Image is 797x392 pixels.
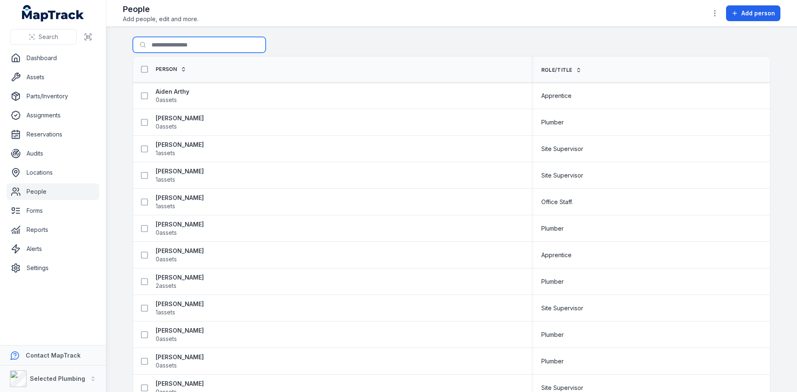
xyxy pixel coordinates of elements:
[156,353,204,361] strong: [PERSON_NAME]
[541,67,582,73] a: Role/Title
[156,88,189,96] strong: Aiden Arthy
[156,229,177,237] span: 0 assets
[156,335,177,343] span: 0 assets
[541,278,564,286] span: Plumber
[156,247,204,263] a: [PERSON_NAME]0assets
[156,96,177,104] span: 0 assets
[156,202,175,210] span: 1 assets
[30,375,85,382] strong: Selected Plumbing
[7,164,99,181] a: Locations
[26,352,81,359] strong: Contact MapTrack
[541,357,564,365] span: Plumber
[541,224,564,233] span: Plumber
[156,175,175,184] span: 1 assets
[156,122,177,131] span: 0 assets
[123,15,198,23] span: Add people, edit and more.
[156,247,204,255] strong: [PERSON_NAME]
[7,50,99,66] a: Dashboard
[156,361,177,370] span: 0 assets
[123,3,198,15] h2: People
[10,29,77,45] button: Search
[541,251,572,259] span: Apprentice
[7,126,99,143] a: Reservations
[156,282,176,290] span: 2 assets
[156,88,189,104] a: Aiden Arthy0assets
[156,149,175,157] span: 1 assets
[7,222,99,238] a: Reports
[156,66,177,73] span: Person
[156,220,204,229] strong: [PERSON_NAME]
[541,171,583,180] span: Site Supervisor
[156,141,204,149] strong: [PERSON_NAME]
[7,241,99,257] a: Alerts
[7,260,99,276] a: Settings
[156,220,204,237] a: [PERSON_NAME]0assets
[156,194,204,202] strong: [PERSON_NAME]
[156,380,204,388] strong: [PERSON_NAME]
[156,194,204,210] a: [PERSON_NAME]1assets
[156,326,204,343] a: [PERSON_NAME]0assets
[541,384,583,392] span: Site Supervisor
[541,331,564,339] span: Plumber
[156,114,204,122] strong: [PERSON_NAME]
[7,88,99,105] a: Parts/Inventory
[156,273,204,290] a: [PERSON_NAME]2assets
[541,118,564,127] span: Plumber
[726,5,780,21] button: Add person
[541,198,573,206] span: Office Staff.
[541,145,583,153] span: Site Supervisor
[7,202,99,219] a: Forms
[156,326,204,335] strong: [PERSON_NAME]
[7,69,99,85] a: Assets
[7,107,99,124] a: Assignments
[541,304,583,312] span: Site Supervisor
[541,67,572,73] span: Role/Title
[156,308,175,317] span: 1 assets
[156,353,204,370] a: [PERSON_NAME]0assets
[22,5,84,22] a: MapTrack
[156,167,204,184] a: [PERSON_NAME]1assets
[39,33,58,41] span: Search
[156,255,177,263] span: 0 assets
[156,167,204,175] strong: [PERSON_NAME]
[156,66,186,73] a: Person
[7,183,99,200] a: People
[741,9,775,17] span: Add person
[541,92,572,100] span: Apprentice
[156,300,204,317] a: [PERSON_NAME]1assets
[156,273,204,282] strong: [PERSON_NAME]
[156,141,204,157] a: [PERSON_NAME]1assets
[7,145,99,162] a: Audits
[156,114,204,131] a: [PERSON_NAME]0assets
[156,300,204,308] strong: [PERSON_NAME]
